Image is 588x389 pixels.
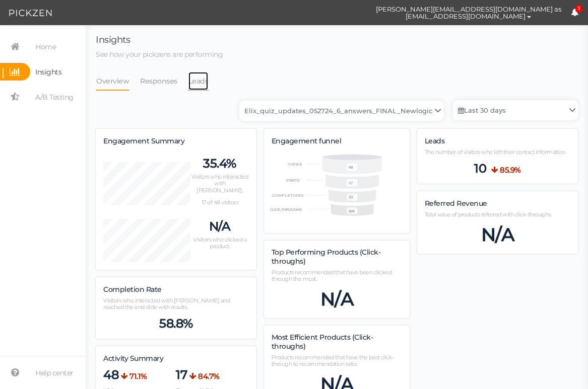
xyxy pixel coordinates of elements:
[35,39,56,55] span: Home
[575,5,582,13] span: 3
[103,285,162,294] span: Completion Rate
[286,178,300,182] text: STARTS
[35,64,61,80] span: Insights
[272,269,392,283] span: Products recommended that have been clicked through the most.
[425,137,445,146] label: Leads
[35,365,74,381] span: Help center
[425,223,570,246] div: N/A
[96,71,129,91] a: Overview
[190,156,249,171] p: 35.4%
[191,173,248,194] span: Visitors who interacted with [PERSON_NAME].
[453,100,578,120] a: Last 30 days
[406,12,526,20] span: [EMAIL_ADDRESS][DOMAIN_NAME]
[425,211,552,218] span: Total value of products referred with click-throughs.
[349,4,366,22] img: cd8312e7a6b0c0157f3589280924bf3e
[103,297,230,311] span: Visitors who interacted with [PERSON_NAME] and reached the end slide with results.
[103,354,163,363] span: Activity Summary
[103,367,118,382] span: 48
[349,181,353,185] text: 17
[288,162,302,167] text: VIEWS
[193,236,246,250] span: Visitors who clicked a product.
[159,316,193,331] span: 58.8%
[35,89,74,105] span: A/B Testing
[9,7,52,19] img: Pickzen logo
[349,195,353,199] text: 10
[176,367,187,382] span: 17
[425,148,566,155] span: The number of visitors who left their contact information.
[96,34,130,45] span: Insights
[349,209,356,213] text: N/A
[188,71,219,91] li: Leads
[103,136,184,145] span: Engagement Summary
[366,1,571,25] button: [PERSON_NAME][EMAIL_ADDRESS][DOMAIN_NAME] as [EMAIL_ADDRESS][DOMAIN_NAME]
[96,50,223,59] span: See how your pickzens are performing
[500,165,521,175] b: 85.9%
[376,6,561,13] span: [PERSON_NAME][EMAIL_ADDRESS][DOMAIN_NAME] as
[188,71,209,91] a: Leads
[272,354,394,368] span: Products recommended that have the best click-through to recommendation ratio.
[272,136,342,145] span: Engagement funnel
[349,165,353,169] text: 48
[190,219,249,234] p: N/A
[272,288,402,310] div: N/A
[272,193,304,198] text: COMPLETIONS
[272,333,373,351] span: Most Efficient Products (Click-throughs)
[129,371,147,381] b: 71.1%
[198,371,220,381] b: 84.7%
[270,207,302,212] text: CLICK-THROUGHS
[190,199,249,206] p: 17 of 48 visitors
[272,248,381,266] span: Top Performing Products (Click-throughs)
[140,71,178,91] a: Responses
[96,71,140,91] li: Overview
[474,161,486,176] span: 10
[140,71,188,91] li: Responses
[425,199,487,208] span: Referred Revenue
